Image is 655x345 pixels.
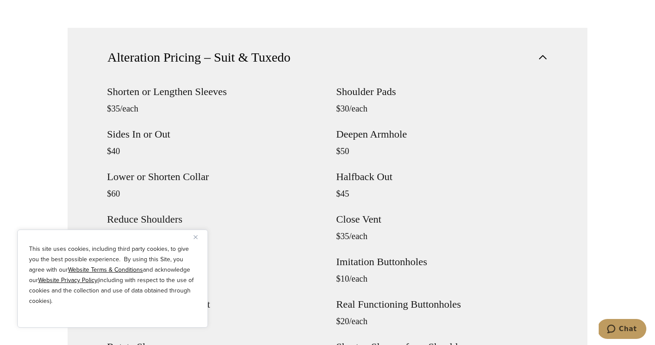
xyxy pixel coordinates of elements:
[336,146,548,156] p: $50
[107,273,319,284] p: $75
[38,276,97,285] a: Website Privacy Policy
[336,273,548,284] p: $10/each
[336,214,548,224] h4: Close Vent
[107,316,319,326] p: $150
[194,235,198,239] img: Close
[107,299,319,309] h4: Shorten/Lengthen Jacket
[107,171,319,182] h4: Lower or Shorten Collar
[336,129,548,139] h4: Deepen Armhole
[336,188,548,199] p: $45
[336,171,548,182] h4: Halfback Out
[107,103,319,114] p: $35/each
[107,129,319,139] h4: Sides In or Out
[336,231,548,241] p: $35/each
[599,319,646,341] iframe: Opens a widget where you can chat to one of our agents
[336,256,548,267] h4: Imitation Buttonholes
[107,48,291,67] span: Alteration Pricing – Suit & Tuxedo
[68,265,143,274] a: Website Terms & Conditions
[194,232,204,242] button: Close
[336,316,548,326] p: $20/each
[107,256,319,267] h4: Reduce Chest
[107,86,319,97] h4: Shorten or Lengthen Sleeves
[107,188,319,199] p: $60
[336,103,548,114] p: $30/each
[107,214,319,224] h4: Reduce Shoulders
[336,86,548,97] h4: Shoulder Pads
[107,146,319,156] p: $40
[29,244,196,306] p: This site uses cookies, including third party cookies, to give you the best possible experience. ...
[336,299,548,309] h4: Real Functioning Buttonholes
[68,28,587,86] button: Alteration Pricing – Suit & Tuxedo
[107,231,319,241] p: $110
